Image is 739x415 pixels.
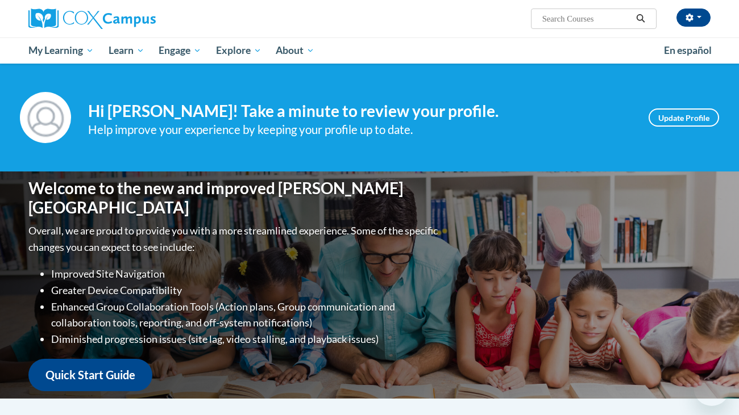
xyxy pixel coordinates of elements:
p: Overall, we are proud to provide you with a more streamlined experience. Some of the specific cha... [28,223,441,255]
span: Explore [216,44,261,57]
a: Explore [209,37,269,64]
a: My Learning [21,37,101,64]
li: Enhanced Group Collaboration Tools (Action plans, Group communication and collaboration tools, re... [51,299,441,332]
input: Search Courses [541,12,632,26]
h1: Welcome to the new and improved [PERSON_NAME][GEOGRAPHIC_DATA] [28,179,441,217]
div: Main menu [11,37,728,64]
span: En español [664,44,712,56]
a: Update Profile [649,108,719,127]
button: Search [632,12,649,26]
span: Learn [109,44,144,57]
li: Improved Site Navigation [51,266,441,282]
li: Greater Device Compatibility [51,282,441,299]
span: About [276,44,314,57]
span: Engage [159,44,201,57]
img: Profile Image [20,92,71,143]
button: Account Settings [676,9,711,27]
img: Cox Campus [28,9,156,29]
a: Engage [151,37,209,64]
a: Learn [101,37,152,64]
iframe: Button to launch messaging window [694,370,730,406]
a: Quick Start Guide [28,359,152,391]
h4: Hi [PERSON_NAME]! Take a minute to review your profile. [88,102,632,121]
li: Diminished progression issues (site lag, video stalling, and playback issues) [51,331,441,347]
div: Help improve your experience by keeping your profile up to date. [88,120,632,139]
a: Cox Campus [28,9,244,29]
span: My Learning [28,44,94,57]
a: En español [657,39,719,62]
a: About [269,37,322,64]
